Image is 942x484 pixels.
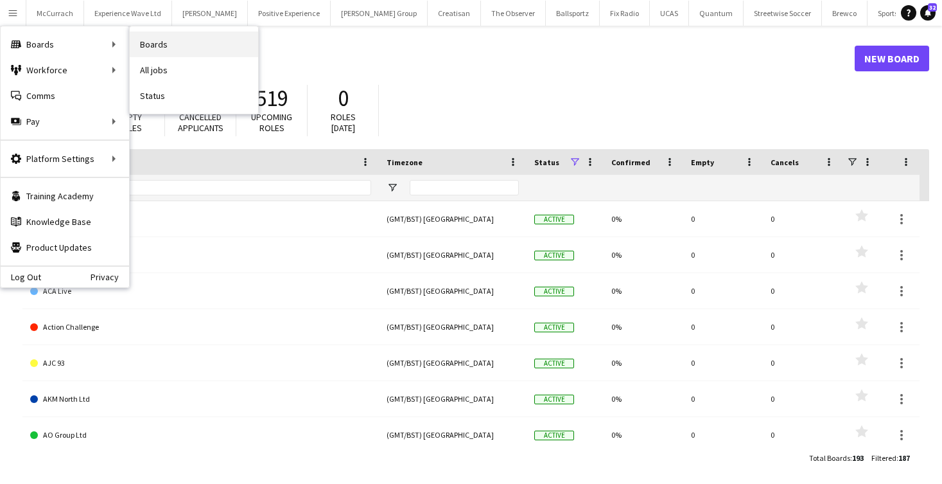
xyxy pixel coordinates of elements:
[822,1,868,26] button: Brewco
[428,1,481,26] button: Creatisan
[1,83,129,109] a: Comms
[1,209,129,235] a: Knowledge Base
[53,180,371,195] input: Board name Filter Input
[604,309,683,345] div: 0%
[534,431,574,440] span: Active
[338,84,349,112] span: 0
[30,381,371,417] a: AKM North Ltd
[387,157,423,167] span: Timezone
[683,237,763,273] div: 0
[771,157,799,167] span: Cancels
[26,1,84,26] button: McCurrach
[604,381,683,417] div: 0%
[611,157,650,167] span: Confirmed
[744,1,822,26] button: Streetwise Soccer
[30,345,371,381] a: AJC 93
[1,146,129,172] div: Platform Settings
[379,417,527,453] div: (GMT/BST) [GEOGRAPHIC_DATA]
[379,345,527,381] div: (GMT/BST) [GEOGRAPHIC_DATA]
[604,417,683,453] div: 0%
[379,309,527,345] div: (GMT/BST) [GEOGRAPHIC_DATA]
[1,235,129,260] a: Product Updates
[331,111,356,134] span: Roles [DATE]
[683,417,763,453] div: 0
[763,417,842,453] div: 0
[22,49,855,68] h1: Boards
[683,381,763,417] div: 0
[763,237,842,273] div: 0
[683,201,763,237] div: 0
[1,31,129,57] div: Boards
[871,453,896,463] span: Filtered
[481,1,546,26] button: The Observer
[604,345,683,381] div: 0%
[331,1,428,26] button: [PERSON_NAME] Group
[410,180,519,195] input: Timezone Filter Input
[178,111,223,134] span: Cancelled applicants
[379,273,527,309] div: (GMT/BST) [GEOGRAPHIC_DATA]
[809,453,850,463] span: Total Boards
[534,395,574,404] span: Active
[928,3,937,12] span: 32
[172,1,248,26] button: [PERSON_NAME]
[600,1,650,26] button: Fix Radio
[604,237,683,273] div: 0%
[1,183,129,209] a: Training Academy
[763,345,842,381] div: 0
[898,453,910,463] span: 187
[387,182,398,193] button: Open Filter Menu
[91,272,129,282] a: Privacy
[852,453,864,463] span: 193
[1,109,129,134] div: Pay
[30,201,371,237] a: 121 Group
[30,237,371,273] a: Above & Beyond
[920,5,936,21] a: 32
[84,1,172,26] button: Experience Wave Ltd
[604,201,683,237] div: 0%
[763,309,842,345] div: 0
[683,345,763,381] div: 0
[534,323,574,332] span: Active
[534,251,574,260] span: Active
[30,273,371,309] a: ACA Live
[809,445,864,471] div: :
[689,1,744,26] button: Quantum
[130,83,258,109] a: Status
[650,1,689,26] button: UCAS
[30,417,371,453] a: AO Group Ltd
[763,381,842,417] div: 0
[691,157,714,167] span: Empty
[763,201,842,237] div: 0
[763,273,842,309] div: 0
[130,31,258,57] a: Boards
[683,309,763,345] div: 0
[1,272,41,282] a: Log Out
[379,201,527,237] div: (GMT/BST) [GEOGRAPHIC_DATA]
[251,111,292,134] span: Upcoming roles
[604,273,683,309] div: 0%
[534,215,574,224] span: Active
[248,1,331,26] button: Positive Experience
[256,84,288,112] span: 519
[379,237,527,273] div: (GMT/BST) [GEOGRAPHIC_DATA]
[534,359,574,368] span: Active
[1,57,129,83] div: Workforce
[130,57,258,83] a: All jobs
[855,46,929,71] a: New Board
[871,445,910,471] div: :
[30,309,371,345] a: Action Challenge
[546,1,600,26] button: Ballsportz
[683,273,763,309] div: 0
[534,157,559,167] span: Status
[379,381,527,417] div: (GMT/BST) [GEOGRAPHIC_DATA]
[534,287,574,296] span: Active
